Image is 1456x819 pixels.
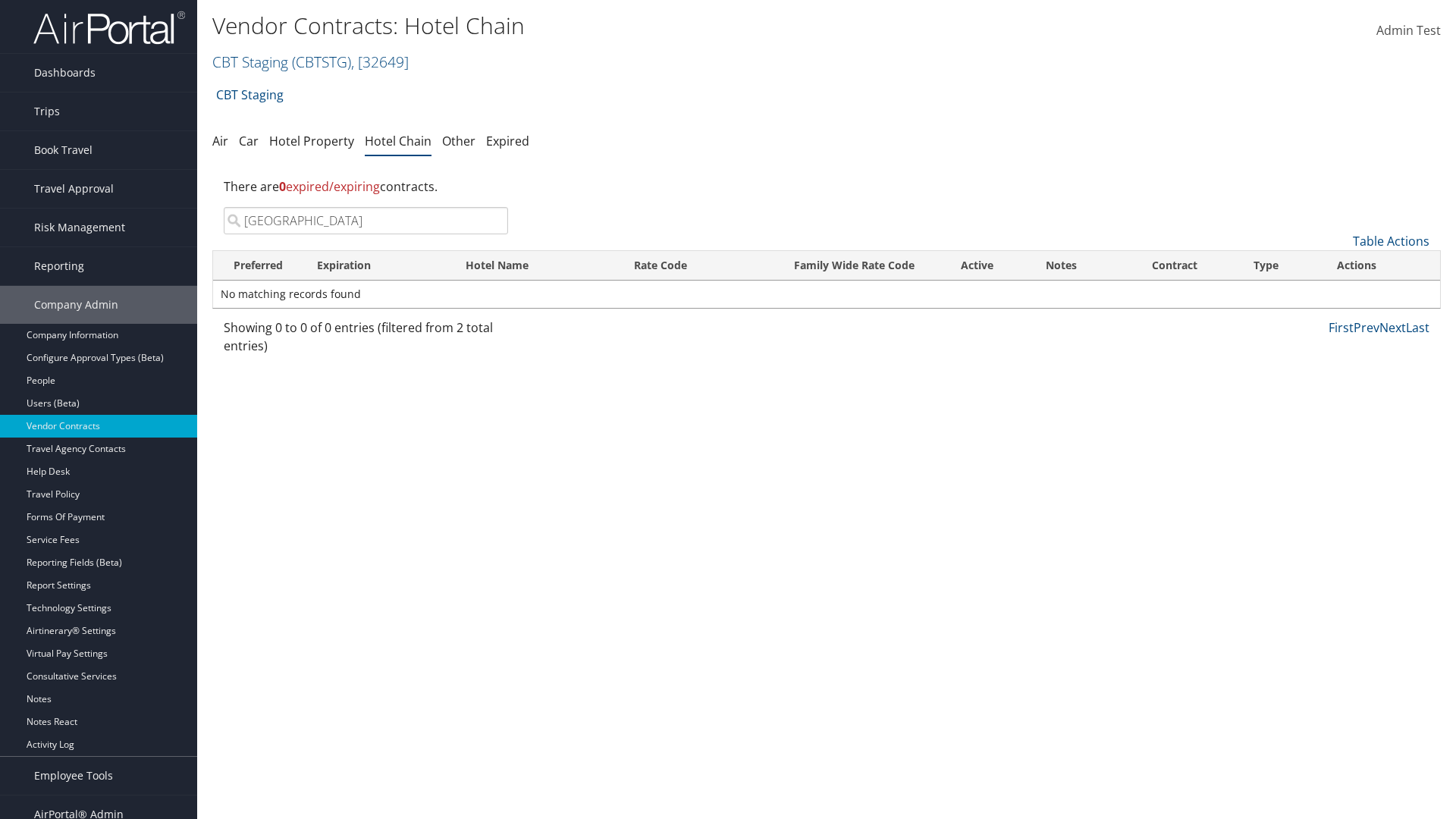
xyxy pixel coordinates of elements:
[442,133,475,149] a: Other
[224,207,508,234] input: Search
[34,54,96,92] span: Dashboards
[33,10,185,45] img: airportal-logo.png
[351,52,409,72] span: , [ 32649 ]
[452,251,620,281] th: Hotel Name: activate to sort column ascending
[1376,8,1441,55] a: Admin Test
[292,52,351,72] span: ( CBTSTG )
[1329,319,1354,336] a: First
[1240,251,1324,281] th: Type: activate to sort column ascending
[303,251,452,281] th: Expiration: activate to sort column ascending
[1109,251,1239,281] th: Contract: activate to sort column ascending
[239,133,259,149] a: Car
[34,93,60,130] span: Trips
[767,251,941,281] th: Family Wide Rate Code: activate to sort column ascending
[1353,233,1429,249] a: Table Actions
[213,251,303,281] th: Preferred: activate to sort column ascending
[34,209,125,246] span: Risk Management
[212,52,409,72] a: CBT Staging
[34,247,84,285] span: Reporting
[1012,251,1110,281] th: Notes: activate to sort column ascending
[269,133,354,149] a: Hotel Property
[279,178,286,195] strong: 0
[1376,22,1441,39] span: Admin Test
[216,80,284,110] a: CBT Staging
[212,166,1441,207] div: There are contracts.
[212,10,1031,42] h1: Vendor Contracts: Hotel Chain
[34,170,114,208] span: Travel Approval
[224,318,508,362] div: Showing 0 to 0 of 0 entries (filtered from 2 total entries)
[486,133,529,149] a: Expired
[1323,251,1440,281] th: Actions
[34,286,118,324] span: Company Admin
[1379,319,1406,336] a: Next
[1406,319,1429,336] a: Last
[365,133,431,149] a: Hotel Chain
[279,178,380,195] span: expired/expiring
[1354,319,1379,336] a: Prev
[34,757,113,795] span: Employee Tools
[213,281,1440,308] td: No matching records found
[34,131,93,169] span: Book Travel
[212,133,228,149] a: Air
[620,251,767,281] th: Rate Code: activate to sort column ascending
[942,251,1012,281] th: Active: activate to sort column ascending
